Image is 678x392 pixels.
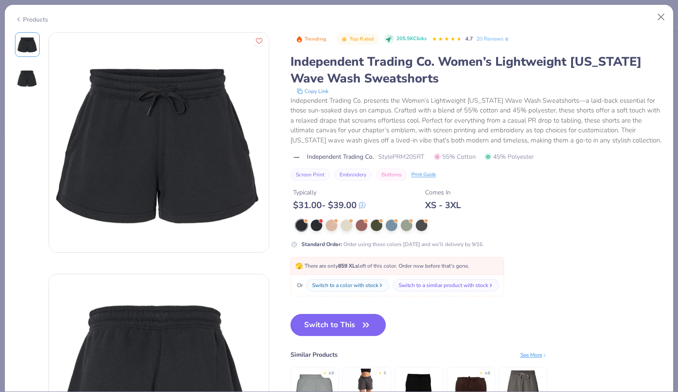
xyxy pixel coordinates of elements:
[425,200,461,211] div: XS - 3XL
[290,53,663,87] div: Independent Trading Co. Women’s Lightweight [US_STATE] Wave Wash Sweatshorts
[328,370,334,377] div: 4.8
[396,35,426,43] span: 205.5K Clicks
[301,241,342,248] strong: Standard Order :
[434,152,476,161] span: 55% Cotton
[485,152,534,161] span: 45% Polyester
[485,370,490,377] div: 4.8
[338,262,358,269] strong: 859 XLs
[49,33,269,252] img: Front
[432,32,462,46] div: 4.7 Stars
[290,314,386,336] button: Switch to This
[293,200,365,211] div: $ 31.00 - $ 39.00
[384,370,386,377] div: 5
[653,9,670,26] button: Close
[307,152,374,161] span: Independent Trading Co.
[476,35,510,43] a: 20 Reviews
[293,188,365,197] div: Typically
[295,262,303,270] span: 🫣
[253,35,265,47] button: Like
[290,96,663,146] div: Independent Trading Co. presents the Women’s Lightweight [US_STATE] Wave Wash Sweatshorts—a laid-...
[290,350,338,359] div: Similar Products
[290,168,330,181] button: Screen Print
[393,279,499,291] button: Switch to a similar product with stock
[301,240,484,248] div: Order using these colors [DATE] and we’ll delivery by 9/16.
[294,87,331,96] button: copy to clipboard
[17,67,38,89] img: Back
[15,15,48,24] div: Products
[376,168,407,181] button: Bottoms
[378,152,424,161] span: Style PRM20SRT
[520,351,547,359] div: See More
[341,36,348,43] img: Top Rated sort
[291,34,331,45] button: Badge Button
[336,34,379,45] button: Badge Button
[465,35,473,42] span: 4.7
[425,188,461,197] div: Comes In
[306,279,389,291] button: Switch to a color with stock
[295,262,469,269] span: There are only left of this color. Order now before that's gone.
[312,281,378,289] div: Switch to a color with stock
[290,154,302,161] img: brand logo
[350,37,374,41] span: Top Rated
[323,370,327,374] div: ★
[296,36,303,43] img: Trending sort
[479,370,483,374] div: ★
[305,37,326,41] span: Trending
[411,171,436,179] div: Print Guide
[334,168,372,181] button: Embroidery
[399,281,488,289] div: Switch to a similar product with stock
[17,34,38,55] img: Front
[295,281,303,289] span: Or
[378,370,382,374] div: ★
